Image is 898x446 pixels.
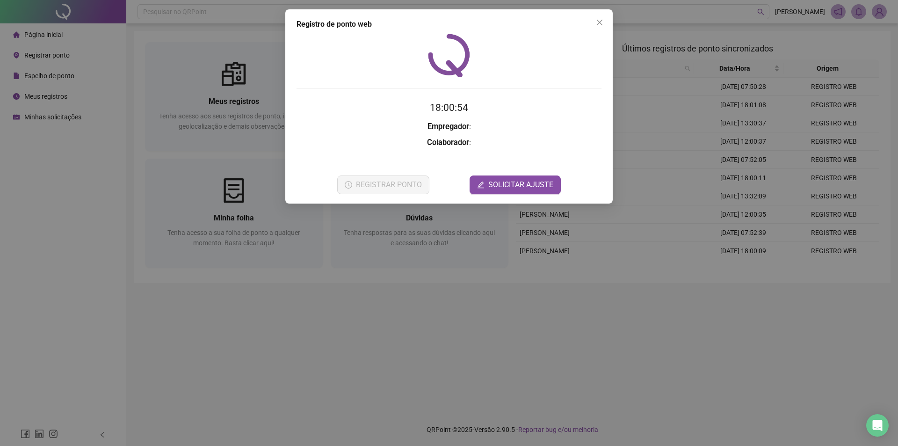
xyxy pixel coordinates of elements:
[866,414,889,437] div: Open Intercom Messenger
[297,137,601,149] h3: :
[297,19,601,30] div: Registro de ponto web
[427,138,469,147] strong: Colaborador
[592,15,607,30] button: Close
[337,175,429,194] button: REGISTRAR PONTO
[430,102,468,113] time: 18:00:54
[596,19,603,26] span: close
[488,179,553,190] span: SOLICITAR AJUSTE
[297,121,601,133] h3: :
[428,34,470,77] img: QRPoint
[427,122,469,131] strong: Empregador
[477,181,485,189] span: edit
[470,175,561,194] button: editSOLICITAR AJUSTE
